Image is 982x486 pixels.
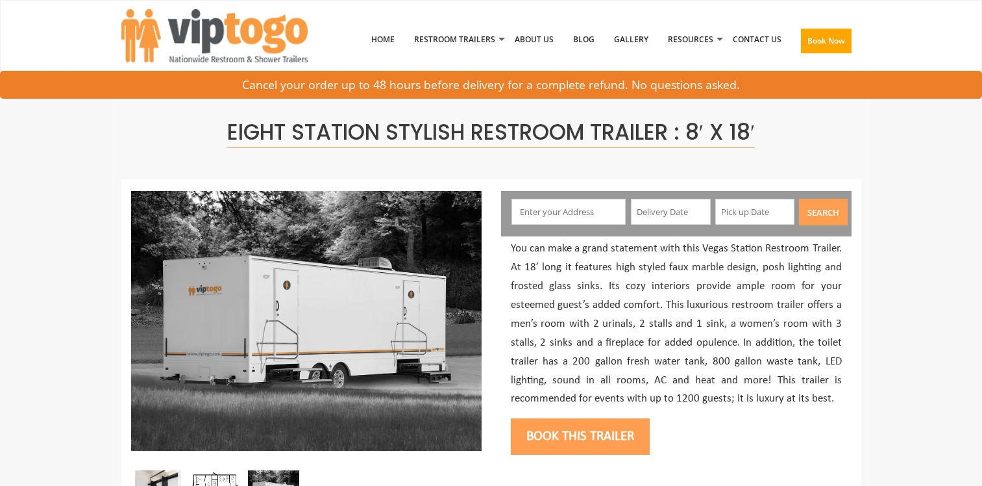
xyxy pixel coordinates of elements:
span: Eight Station Stylish Restroom Trailer : 8′ x 18′ [227,117,755,148]
img: VIPTOGO [121,9,308,62]
a: About Us [505,6,563,73]
button: Search [799,199,848,225]
button: Book this trailer [511,418,650,455]
input: Delivery Date [631,199,711,225]
a: Book Now [791,6,861,81]
img: An image of 8 station shower outside view [131,191,482,451]
a: Gallery [604,6,658,73]
a: Blog [563,6,604,73]
a: Contact Us [723,6,791,73]
p: You can make a grand statement with this Vegas Station Restroom Trailer. At 18’ long it features ... [511,240,842,409]
a: Home [362,6,404,73]
button: Book Now [801,29,852,53]
input: Enter your Address [511,199,626,225]
a: Restroom Trailers [404,6,505,73]
a: Resources [658,6,723,73]
input: Pick up Date [715,199,795,225]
